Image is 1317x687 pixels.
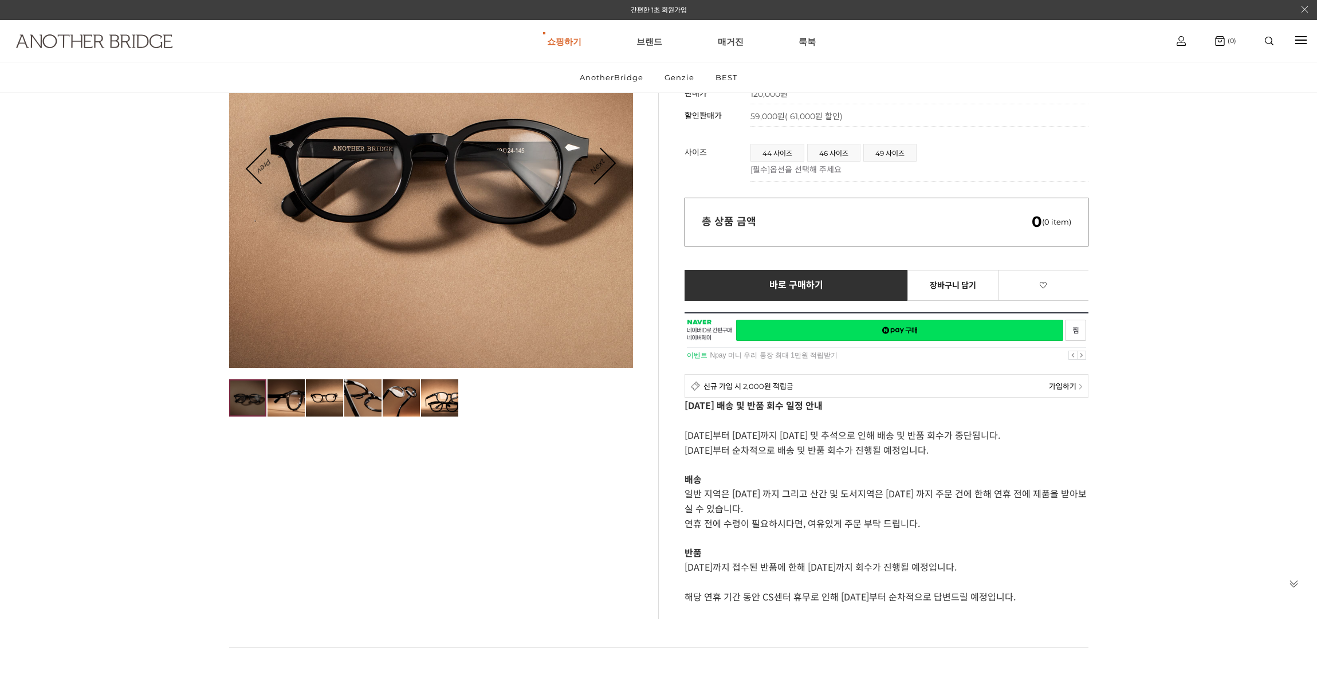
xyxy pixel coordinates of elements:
[769,280,824,290] span: 바로 구매하기
[685,374,1088,398] a: 신규 가입 시 2,000원 적립금 가입하기
[685,589,1088,604] p: 해당 연휴 기간 동안 CS센터 휴무로 인해 [DATE]부터 순차적으로 답변드릴 예정입니다.
[685,516,1088,531] p: 연휴 전에 수령이 필요하시다면, 여유있게 주문 부탁 드립니다.
[685,270,909,301] a: 바로 구매하기
[6,34,203,76] a: logo
[702,215,756,228] strong: 총 상품 금액
[750,163,1083,175] p: [필수]
[105,381,119,390] span: 대화
[229,379,266,417] img: d8a971c8d4098888606ba367a792ad14.jpg
[685,545,702,559] strong: 반품
[1049,380,1076,391] span: 가입하기
[631,6,687,14] a: 간편한 1초 회원가입
[685,427,1088,442] p: [DATE]부터 [DATE]까지 [DATE] 및 추석으로 인해 배송 및 반품 회수가 중단됩니다.
[808,144,860,161] a: 46 사이즈
[685,398,823,412] strong: [DATE] 배송 및 반품 회수 일정 안내
[636,21,662,62] a: 브랜드
[547,21,581,62] a: 쇼핑하기
[177,380,191,390] span: 설정
[750,111,843,121] span: 59,000원
[785,111,843,121] span: ( 61,000원 할인)
[1225,37,1236,45] span: (0)
[685,111,722,121] span: 할인판매가
[750,144,804,162] li: 44 사이즈
[751,144,804,161] a: 44 사이즈
[863,144,917,162] li: 49 사이즈
[1265,37,1273,45] img: search
[750,89,788,99] strong: 120,000원
[76,363,148,392] a: 대화
[685,486,1088,516] p: 일반 지역은 [DATE] 까지 그리고 산간 및 도서지역은 [DATE] 까지 주문 건에 한해 연휴 전에 제품을 받아보실 수 있습니다.
[685,138,750,182] th: 사이즈
[685,88,707,99] span: 판매가
[247,148,282,183] a: Prev
[570,62,653,92] a: AnotherBridge
[907,270,998,301] a: 장바구니 담기
[1215,36,1236,46] a: (0)
[770,164,842,175] span: 옵션을 선택해 주세요
[807,144,860,162] li: 46 사이즈
[16,34,172,48] img: logo
[36,380,43,390] span: 홈
[1079,384,1082,390] img: npay_sp_more.png
[799,21,816,62] a: 룩북
[3,363,76,392] a: 홈
[703,380,793,391] span: 신규 가입 시 2,000원 적립금
[685,442,1088,457] p: [DATE]부터 순차적으로 배송 및 반품 회수가 진행될 예정입니다.
[148,363,220,392] a: 설정
[864,144,916,161] a: 49 사이즈
[1032,213,1042,231] em: 0
[579,148,615,184] a: Next
[1177,36,1186,46] img: cart
[685,559,1088,574] p: [DATE]까지 접수된 반품에 한해 [DATE]까지 회수가 진행될 예정입니다.
[706,62,747,92] a: BEST
[1032,217,1071,226] span: (0 item)
[718,21,744,62] a: 매거진
[691,381,701,391] img: detail_membership.png
[1215,36,1225,46] img: cart
[655,62,704,92] a: Genzie
[685,472,702,486] strong: 배송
